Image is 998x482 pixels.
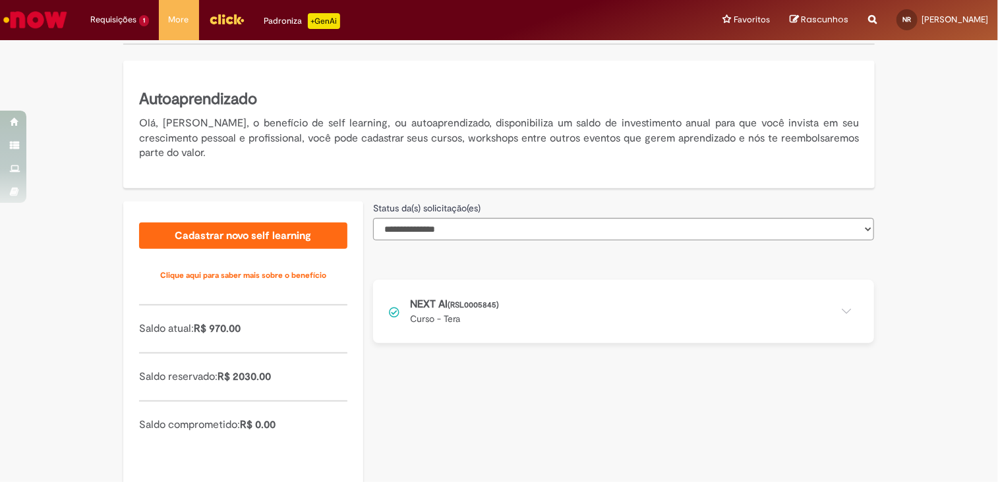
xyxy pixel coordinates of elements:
span: R$ 970.00 [194,322,241,335]
span: 1 [139,15,149,26]
h5: Autoaprendizado [139,88,859,111]
span: [PERSON_NAME] [922,14,988,25]
a: Cadastrar novo self learning [139,223,347,249]
span: Requisições [90,13,136,26]
div: Padroniza [264,13,340,29]
span: R$ 2030.00 [218,370,271,383]
p: Saldo comprometido: [139,417,347,433]
a: Clique aqui para saber mais sobre o benefício [139,262,347,288]
span: Rascunhos [801,13,848,26]
p: Olá, [PERSON_NAME], o benefício de self learning, ou autoaprendizado, disponibiliza um saldo de i... [139,116,859,161]
label: Status da(s) solicitação(es) [373,201,481,215]
img: ServiceNow [1,7,69,33]
img: click_logo_yellow_360x200.png [209,9,245,29]
p: Saldo reservado: [139,369,347,385]
span: R$ 0.00 [240,418,276,431]
span: NR [903,15,912,24]
span: Favoritos [734,13,770,26]
p: +GenAi [308,13,340,29]
span: More [169,13,189,26]
p: Saldo atual: [139,321,347,336]
a: Rascunhos [790,14,848,26]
